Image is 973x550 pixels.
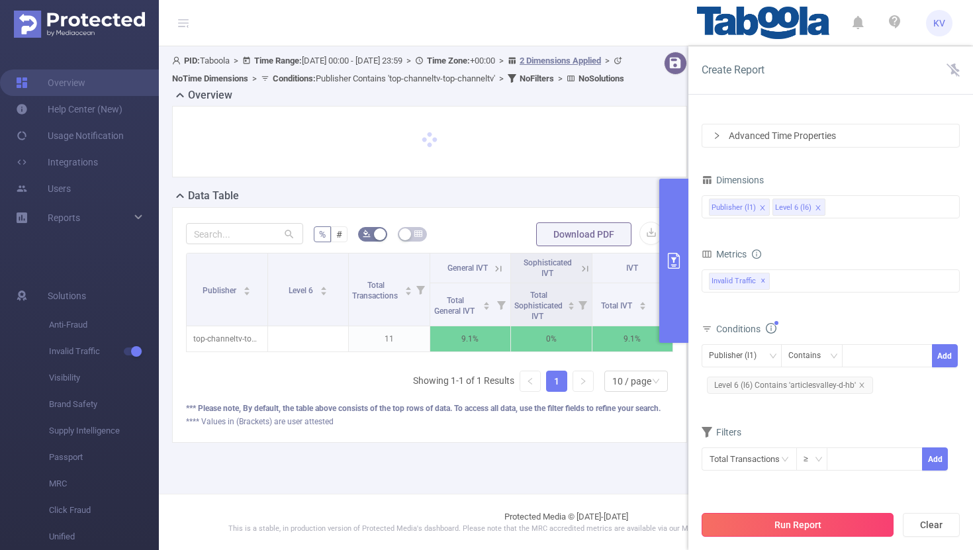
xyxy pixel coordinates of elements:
[772,199,825,216] li: Level 6 (l6)
[536,222,631,246] button: Download PDF
[759,205,766,212] i: icon: close
[172,56,625,83] span: Taboola [DATE] 00:00 - [DATE] 23:59 +00:00
[430,326,511,351] p: 9.1%
[579,377,587,385] i: icon: right
[49,444,159,471] span: Passport
[520,56,601,66] u: 2 Dimensions Applied
[830,352,838,361] i: icon: down
[411,253,430,326] i: Filter menu
[447,263,488,273] span: General IVT
[159,494,973,550] footer: Protected Media © [DATE]-[DATE]
[172,56,184,65] i: icon: user
[526,377,534,385] i: icon: left
[186,402,673,414] div: *** Please note, By default, the table above consists of the top rows of data. To access all data...
[702,124,959,147] div: icon: rightAdvanced Time Properties
[639,300,647,304] i: icon: caret-up
[495,73,508,83] span: >
[248,73,261,83] span: >
[546,371,567,392] li: 1
[427,56,470,66] b: Time Zone:
[254,56,302,66] b: Time Range:
[626,263,638,273] span: IVT
[709,273,770,290] span: Invalid Traffic
[514,291,563,321] span: Total Sophisticated IVT
[244,285,251,289] i: icon: caret-up
[775,199,811,216] div: Level 6 (l6)
[273,73,495,83] span: Publisher Contains 'top-channeltv-top-channeltv'
[804,448,817,470] div: ≥
[520,73,554,83] b: No Filters
[492,283,510,326] i: Filter menu
[414,230,422,238] i: icon: table
[922,447,948,471] button: Add
[404,285,412,293] div: Sort
[933,10,945,36] span: KV
[639,300,647,308] div: Sort
[320,285,328,293] div: Sort
[524,258,572,278] span: Sophisticated IVT
[903,513,960,537] button: Clear
[413,371,514,392] li: Showing 1-1 of 1 Results
[16,122,124,149] a: Usage Notification
[188,87,232,103] h2: Overview
[319,229,326,240] span: %
[547,371,567,391] a: 1
[48,212,80,223] span: Reports
[702,175,764,185] span: Dimensions
[49,418,159,444] span: Supply Intelligence
[49,365,159,391] span: Visibility
[520,371,541,392] li: Previous Page
[192,524,940,535] p: This is a stable, in production version of Protected Media's dashboard. Please note that the MRC ...
[495,56,508,66] span: >
[769,352,777,361] i: icon: down
[612,371,651,391] div: 10 / page
[815,205,821,212] i: icon: close
[766,323,776,334] i: icon: info-circle
[16,96,122,122] a: Help Center (New)
[483,300,490,308] div: Sort
[815,455,823,465] i: icon: down
[702,513,894,537] button: Run Report
[652,377,660,387] i: icon: down
[49,391,159,418] span: Brand Safety
[336,229,342,240] span: #
[483,300,490,304] i: icon: caret-up
[49,312,159,338] span: Anti-Fraud
[16,69,85,96] a: Overview
[320,285,327,289] i: icon: caret-up
[16,149,98,175] a: Integrations
[186,223,303,244] input: Search...
[567,300,575,304] i: icon: caret-up
[402,56,415,66] span: >
[184,56,200,66] b: PID:
[49,338,159,365] span: Invalid Traffic
[289,286,315,295] span: Level 6
[554,73,567,83] span: >
[434,296,477,316] span: Total General IVT
[567,300,575,308] div: Sort
[712,199,756,216] div: Publisher (l1)
[404,290,412,294] i: icon: caret-down
[14,11,145,38] img: Protected Media
[761,273,766,289] span: ✕
[573,371,594,392] li: Next Page
[49,497,159,524] span: Click Fraud
[16,175,71,202] a: Users
[172,73,248,83] b: No Time Dimensions
[404,285,412,289] i: icon: caret-up
[188,188,239,204] h2: Data Table
[49,471,159,497] span: MRC
[203,286,238,295] span: Publisher
[186,416,673,428] div: **** Values in (Brackets) are user attested
[639,304,647,308] i: icon: caret-down
[349,326,430,351] p: 11
[654,283,672,326] i: Filter menu
[243,285,251,293] div: Sort
[592,326,673,351] p: 9.1%
[320,290,327,294] i: icon: caret-down
[579,73,624,83] b: No Solutions
[48,205,80,231] a: Reports
[601,301,634,310] span: Total IVT
[709,345,766,367] div: Publisher (l1)
[567,304,575,308] i: icon: caret-down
